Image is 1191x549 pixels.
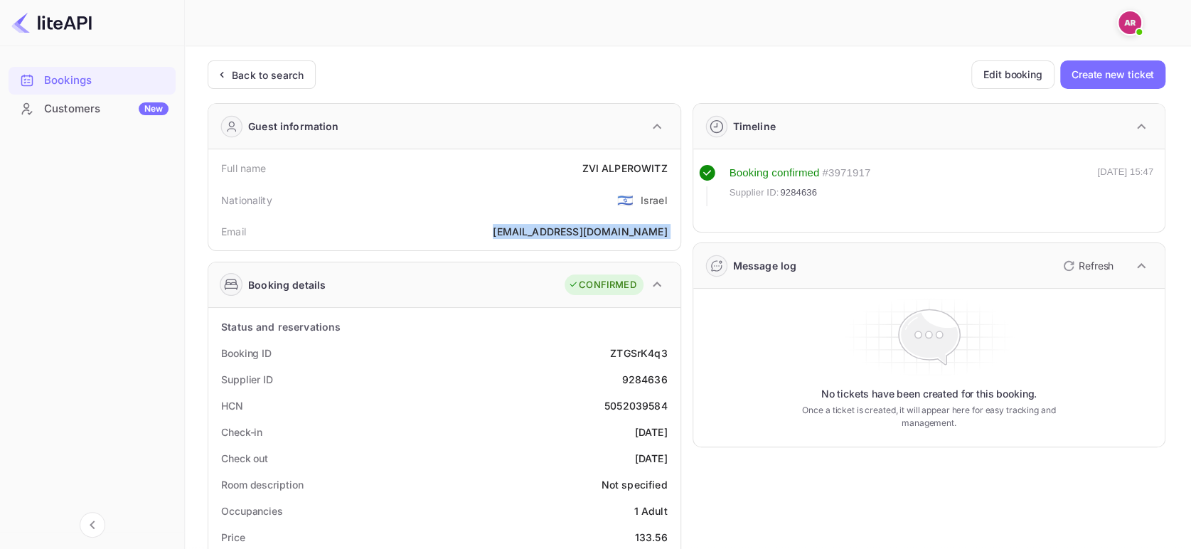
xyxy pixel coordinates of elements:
p: Refresh [1079,258,1113,273]
span: United States [616,187,633,213]
div: Nationality [221,193,272,208]
div: Not specified [602,477,668,492]
button: Edit booking [971,60,1054,89]
div: Status and reservations [221,319,341,334]
a: Bookings [9,67,176,93]
div: Check-in [221,425,262,439]
span: 9284636 [780,186,817,200]
div: Guest information [248,119,339,134]
button: Refresh [1054,255,1119,277]
div: Customers [44,101,169,117]
div: [EMAIL_ADDRESS][DOMAIN_NAME] [493,224,667,239]
span: Supplier ID: [730,186,779,200]
div: CONFIRMED [568,278,636,292]
div: [DATE] [635,451,668,466]
div: Timeline [733,119,776,134]
img: amram rita [1118,11,1141,34]
div: Message log [733,258,797,273]
div: [DATE] 15:47 [1097,165,1153,206]
div: 133.56 [635,530,668,545]
div: Bookings [44,73,169,89]
div: Bookings [9,67,176,95]
button: Collapse navigation [80,512,105,538]
div: 5052039584 [604,398,668,413]
div: Occupancies [221,503,283,518]
div: Booking ID [221,346,272,361]
div: 9284636 [621,372,667,387]
div: Check out [221,451,268,466]
div: ZTGSrK4q3 [610,346,667,361]
div: Price [221,530,245,545]
div: Back to search [232,68,304,82]
div: 1 Adult [634,503,667,518]
div: Room description [221,477,303,492]
div: Israel [641,193,668,208]
div: Booking confirmed [730,165,820,181]
div: HCN [221,398,243,413]
div: # 3971917 [822,165,870,181]
div: CustomersNew [9,95,176,123]
div: ZVI ALPEROWITZ [582,161,667,176]
div: [DATE] [635,425,668,439]
button: Create new ticket [1060,60,1165,89]
div: Booking details [248,277,326,292]
div: Email [221,224,246,239]
div: Full name [221,161,266,176]
p: No tickets have been created for this booking. [821,387,1037,401]
a: CustomersNew [9,95,176,122]
div: New [139,102,169,115]
img: LiteAPI logo [11,11,92,34]
p: Once a ticket is created, it will appear here for easy tracking and management. [802,404,1055,430]
div: Supplier ID [221,372,273,387]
